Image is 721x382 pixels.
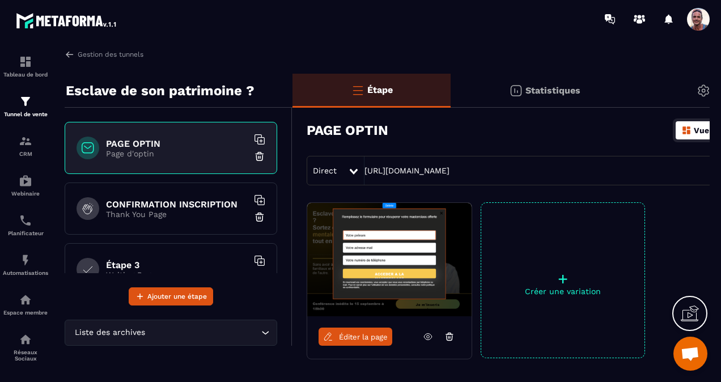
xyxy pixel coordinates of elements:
[147,326,258,339] input: Search for option
[19,214,32,227] img: scheduler
[19,95,32,108] img: formation
[367,84,393,95] p: Étape
[319,328,392,346] a: Éditer la page
[307,203,472,316] img: image
[3,46,48,86] a: formationformationTableau de bord
[106,199,248,210] h6: CONFIRMATION INSCRIPTION
[65,49,75,60] img: arrow
[481,287,644,296] p: Créer une variation
[339,333,388,341] span: Éditer la page
[19,134,32,148] img: formation
[307,122,388,138] h3: PAGE OPTIN
[697,84,710,97] img: setting-gr.5f69749f.svg
[106,149,248,158] p: Page d'optin
[364,166,449,175] a: [URL][DOMAIN_NAME]
[3,245,48,285] a: automationsautomationsAutomatisations
[106,138,248,149] h6: PAGE OPTIN
[19,293,32,307] img: automations
[3,324,48,370] a: social-networksocial-networkRéseaux Sociaux
[106,210,248,219] p: Thank You Page
[3,205,48,245] a: schedulerschedulerPlanificateur
[254,151,265,162] img: trash
[509,84,523,97] img: stats.20deebd0.svg
[19,55,32,69] img: formation
[3,111,48,117] p: Tunnel de vente
[525,85,580,96] p: Statistiques
[16,10,118,31] img: logo
[481,271,644,287] p: +
[3,190,48,197] p: Webinaire
[65,49,143,60] a: Gestion des tunnels
[3,230,48,236] p: Planificateur
[65,320,277,346] div: Search for option
[673,337,707,371] a: Ouvrir le chat
[3,126,48,165] a: formationformationCRM
[66,79,255,102] p: Esclave de son patrimoine ?
[19,174,32,188] img: automations
[106,260,248,270] h6: Étape 3
[681,125,692,135] img: dashboard-orange.40269519.svg
[72,326,147,339] span: Liste des archives
[3,349,48,362] p: Réseaux Sociaux
[3,151,48,157] p: CRM
[3,165,48,205] a: automationsautomationsWebinaire
[106,270,248,279] p: Waiting Page
[3,71,48,78] p: Tableau de bord
[3,270,48,276] p: Automatisations
[254,211,265,223] img: trash
[147,291,207,302] span: Ajouter une étape
[3,86,48,126] a: formationformationTunnel de vente
[129,287,213,305] button: Ajouter une étape
[3,285,48,324] a: automationsautomationsEspace membre
[313,166,337,175] span: Direct
[3,309,48,316] p: Espace membre
[19,333,32,346] img: social-network
[351,83,364,97] img: bars-o.4a397970.svg
[254,272,265,283] img: trash
[19,253,32,267] img: automations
